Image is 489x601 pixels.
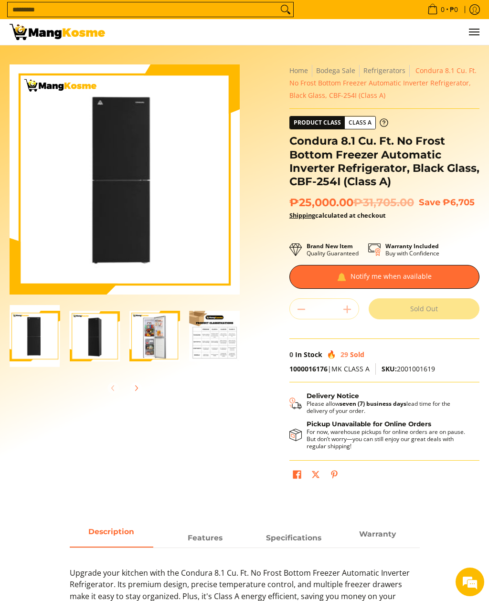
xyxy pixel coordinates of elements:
p: Quality Guaranteed [307,243,359,257]
span: SKU: [382,364,397,373]
a: Bodega Sale [316,66,355,75]
a: Home [289,66,308,75]
span: Description [70,526,154,543]
strong: calculated at checkout [289,211,386,220]
a: Description 1 [163,522,247,547]
a: Shipping [289,211,315,220]
strong: Warranty Included [385,242,439,250]
a: Post on X [309,468,322,484]
p: Buy with Confidence [385,243,439,257]
button: Next [126,378,147,399]
p: Please allow lead time for the delivery of your order. [307,400,470,414]
span: Product Class [290,116,345,129]
span: • [425,4,461,15]
span: 2001001619 [382,364,435,373]
strong: Pickup Unavailable for Online Orders [307,420,431,428]
img: Condura 8.1 Cu. Ft. No Frost Bottom Freezer Automatic Inverter Refrige | Mang Kosme [10,24,105,40]
a: Refrigerators [363,66,405,75]
span: Condura 8.1 Cu. Ft. No Frost Bottom Freezer Automatic Inverter Refrigerator, Black Glass, CBF-254... [289,66,477,100]
nav: Breadcrumbs [289,64,479,101]
nav: Main Menu [115,19,479,45]
h1: Condura 8.1 Cu. Ft. No Frost Bottom Freezer Automatic Inverter Refrigerator, Black Glass, CBF-254... [289,134,479,188]
span: Class A [345,117,375,129]
strong: Delivery Notice [307,392,359,400]
span: 0 [289,350,293,359]
a: Description 3 [336,522,420,547]
strong: Features [188,533,223,542]
a: Product Class Class A [289,116,388,129]
img: Condura 8.1 Cu. Ft. No Frost Bottom Freezer Automatic Inverter Refrigerator, Black Glass, CBF-254... [129,311,180,361]
span: ₱25,000.00 [289,196,414,209]
ul: Customer Navigation [115,19,479,45]
a: Pin on Pinterest [328,468,341,484]
span: 29 [340,350,348,359]
span: ₱6,705 [443,197,475,208]
a: Description [70,522,154,547]
span: In Stock [295,350,322,359]
button: Shipping & Delivery [289,392,470,414]
strong: Brand New Item [307,242,353,250]
span: Sold [350,350,364,359]
a: Share on Facebook [290,468,304,484]
span: 0 [439,6,446,13]
img: Condura 8.1 Cu. Ft. No Frost Bottom Freezer Automatic Inverter Refrigerator, Black Glass, CBF-254... [70,311,120,361]
strong: Specifications [266,533,321,542]
a: Description 2 [252,522,336,547]
img: Condura 8.1 Cu. Ft. No Frost Bottom Freezer Automatic Inverter Refrigerator, Black Glass, CBF-254... [190,311,240,361]
span: Save [419,197,440,208]
button: Menu [468,19,479,45]
strong: Warranty [359,529,396,538]
p: For now, warehouse pickups for online orders are on pause. But don’t worry—you can still enjoy ou... [307,428,470,450]
button: Search [278,2,293,17]
strong: seven (7) business days [340,400,406,408]
span: ₱0 [448,6,459,13]
a: 1000016176 [289,364,328,373]
img: Condura 8.1 Cu. Ft. No Frost Bottom Freezer Automatic Inverter Refrigerator, Black Glass, CBF-254... [16,64,234,295]
span: |MK CLASS A [289,364,370,373]
img: Condura 8.1 Cu. Ft. No Frost Bottom Freezer Automatic Inverter Refrigerator, Black Glass, CBF-254... [10,305,60,367]
del: ₱31,705.00 [353,196,414,209]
